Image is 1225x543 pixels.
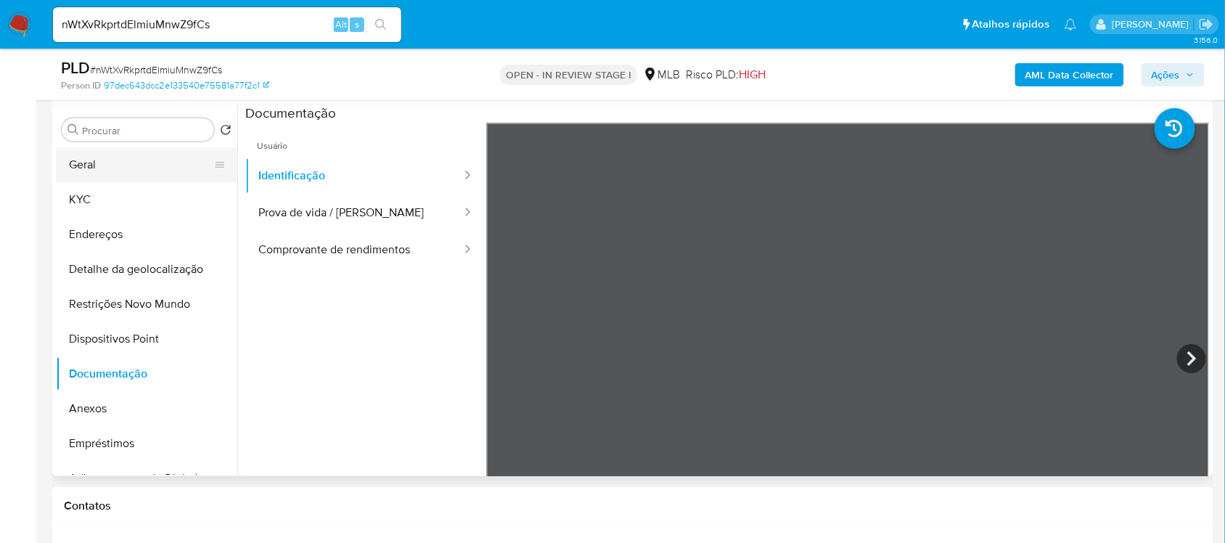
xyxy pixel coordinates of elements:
[1065,18,1077,30] a: Notificações
[64,499,1202,513] h1: Contatos
[56,147,226,182] button: Geral
[643,67,680,83] div: MLB
[56,182,237,217] button: KYC
[1152,63,1180,86] span: Ações
[56,461,237,496] button: Adiantamentos de Dinheiro
[104,79,269,92] a: 97dec643dcc2e133540e75581a77f2c1
[56,356,237,391] button: Documentação
[56,287,237,322] button: Restrições Novo Mundo
[56,252,237,287] button: Detalhe da geolocalização
[1025,63,1114,86] b: AML Data Collector
[67,124,79,136] button: Procurar
[61,56,90,79] b: PLD
[335,17,347,31] span: Alt
[686,67,766,83] span: Risco PLD:
[56,322,237,356] button: Dispositivos Point
[739,66,766,83] span: HIGH
[366,15,396,35] button: search-icon
[1199,17,1214,32] a: Sair
[56,391,237,426] button: Anexos
[53,15,401,34] input: Pesquise usuários ou casos...
[56,217,237,252] button: Endereços
[1194,34,1218,46] span: 3.156.0
[972,17,1050,32] span: Atalhos rápidos
[1015,63,1124,86] button: AML Data Collector
[355,17,359,31] span: s
[220,124,232,140] button: Retornar ao pedido padrão
[61,79,101,92] b: Person ID
[1112,17,1194,31] p: sara.carvalhaes@mercadopago.com.br
[500,65,637,85] p: OPEN - IN REVIEW STAGE I
[90,62,222,77] span: # nWtXvRkprtdElmiuMnwZ9fCs
[1142,63,1205,86] button: Ações
[82,124,208,137] input: Procurar
[56,426,237,461] button: Empréstimos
